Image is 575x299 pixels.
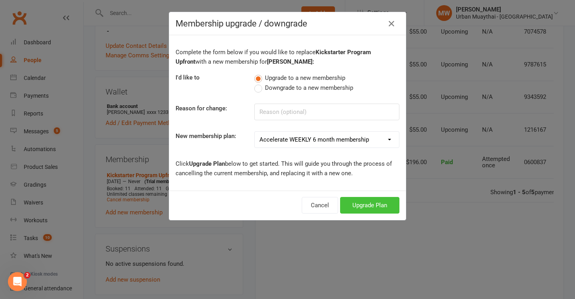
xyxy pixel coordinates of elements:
label: New membership plan: [176,131,236,141]
label: I'd like to [176,73,200,82]
span: Downgrade to a new membership [265,83,353,91]
p: Complete the form below if you would like to replace with a new membership for [176,47,399,66]
b: [PERSON_NAME]: [267,58,314,65]
span: 2 [24,272,30,278]
h4: Membership upgrade / downgrade [176,19,399,28]
span: Upgrade to a new membership [265,73,345,81]
label: Reason for change: [176,104,227,113]
input: Reason (optional) [254,104,399,120]
p: Click below to get started. This will guide you through the process of cancelling the current mem... [176,159,399,178]
button: Cancel [302,197,338,214]
b: Upgrade Plan [189,160,225,167]
button: Upgrade Plan [340,197,399,214]
iframe: Intercom live chat [8,272,27,291]
button: Close [385,17,398,30]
